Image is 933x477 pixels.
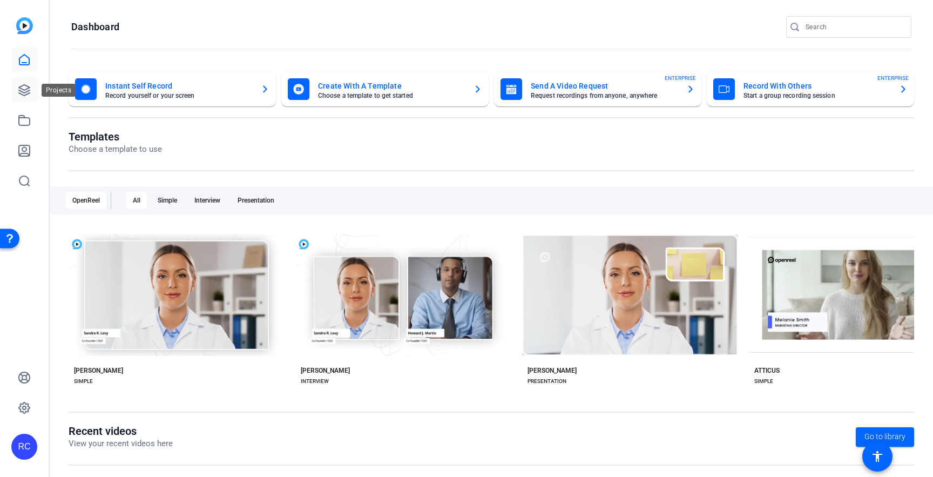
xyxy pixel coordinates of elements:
[707,72,914,106] button: Record With OthersStart a group recording sessionENTERPRISE
[864,431,905,442] span: Go to library
[151,192,184,209] div: Simple
[11,434,37,460] div: RC
[318,92,465,99] mat-card-subtitle: Choose a template to get started
[281,72,489,106] button: Create With A TemplateChoose a template to get started
[743,79,890,92] mat-card-title: Record With Others
[494,72,701,106] button: Send A Video RequestRequest recordings from anyone, anywhereENTERPRISE
[105,92,252,99] mat-card-subtitle: Record yourself or your screen
[877,74,909,82] span: ENTERPRISE
[301,377,329,386] div: INTERVIEW
[871,450,884,463] mat-icon: accessibility
[318,79,465,92] mat-card-title: Create With A Template
[531,79,678,92] mat-card-title: Send A Video Request
[856,427,914,447] a: Go to library
[69,438,173,450] p: View your recent videos here
[42,84,76,97] div: Projects
[754,366,780,375] div: ATTICUS
[665,74,696,82] span: ENTERPRISE
[743,92,890,99] mat-card-subtitle: Start a group recording session
[71,21,119,33] h1: Dashboard
[188,192,227,209] div: Interview
[66,192,106,209] div: OpenReel
[105,79,252,92] mat-card-title: Instant Self Record
[126,192,147,209] div: All
[754,377,773,386] div: SIMPLE
[806,21,903,33] input: Search
[74,377,93,386] div: SIMPLE
[69,425,173,438] h1: Recent videos
[16,17,33,34] img: blue-gradient.svg
[528,366,577,375] div: [PERSON_NAME]
[231,192,281,209] div: Presentation
[74,366,123,375] div: [PERSON_NAME]
[531,92,678,99] mat-card-subtitle: Request recordings from anyone, anywhere
[69,72,276,106] button: Instant Self RecordRecord yourself or your screen
[69,130,162,143] h1: Templates
[69,143,162,156] p: Choose a template to use
[528,377,566,386] div: PRESENTATION
[301,366,350,375] div: [PERSON_NAME]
